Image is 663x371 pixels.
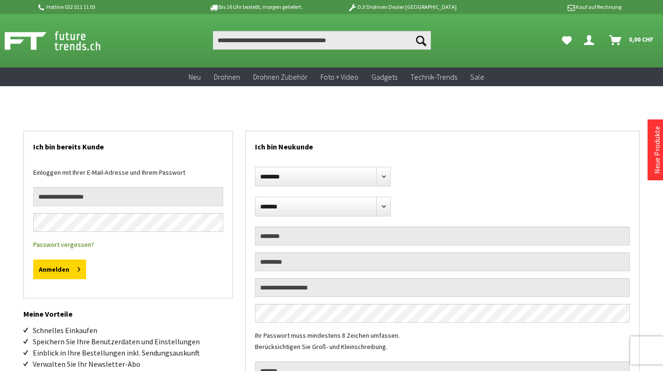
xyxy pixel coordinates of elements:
li: Einblick in Ihre Bestellungen inkl. Sendungsauskunft [33,347,233,358]
button: Anmelden [33,260,86,279]
a: Dein Konto [580,31,602,50]
a: Technik-Trends [404,67,464,87]
a: Gadgets [365,67,404,87]
span: Neu [189,72,201,82]
span: Gadgets [372,72,397,82]
a: Meine Favoriten [557,31,576,50]
li: Speichern Sie Ihre Benutzerdaten und Einstellungen [33,336,233,347]
span: Foto + Video [321,72,358,82]
li: Schnelles Einkaufen [33,325,233,336]
p: Kauf auf Rechnung [475,1,621,13]
a: Neu [182,67,207,87]
span: 0,00 CHF [629,32,654,47]
a: Passwort vergessen? [33,240,94,249]
div: Einloggen mit Ihrer E-Mail-Adresse und Ihrem Passwort [33,167,223,187]
p: Hotline 032 511 11 03 [37,1,183,13]
a: Foto + Video [314,67,365,87]
img: Shop Futuretrends - zur Startseite wechseln [5,29,121,52]
div: Ihr Passwort muss mindestens 8 Zeichen umfassen. Berücksichtigen Sie Groß- und Kleinschreibung. [255,330,630,362]
p: DJI Drohnen Dealer [GEOGRAPHIC_DATA] [329,1,475,13]
p: Bis 16 Uhr bestellt, morgen geliefert. [183,1,329,13]
h2: Ich bin bereits Kunde [33,131,223,157]
span: Technik-Trends [410,72,457,82]
button: Suchen [411,31,431,50]
a: Drohnen Zubehör [247,67,314,87]
span: Drohnen Zubehör [253,72,307,82]
input: Produkt, Marke, Kategorie, EAN, Artikelnummer… [213,31,431,50]
a: Sale [464,67,491,87]
h2: Ich bin Neukunde [255,131,630,157]
a: Drohnen [207,67,247,87]
a: Warenkorb [605,31,658,50]
a: Neue Produkte [652,126,662,174]
li: Verwalten Sie Ihr Newsletter-Abo [33,358,233,370]
h2: Meine Vorteile [23,298,233,320]
span: Drohnen [214,72,240,82]
span: Sale [470,72,484,82]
